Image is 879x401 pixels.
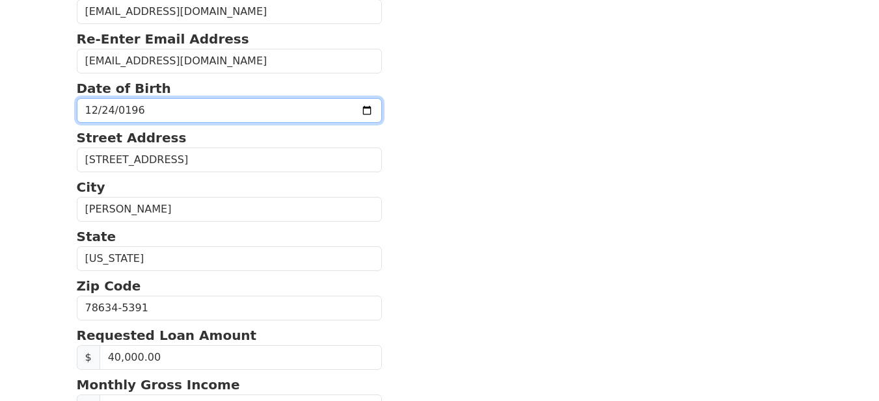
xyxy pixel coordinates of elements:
strong: City [77,179,105,195]
strong: Requested Loan Amount [77,328,257,343]
strong: Date of Birth [77,81,171,96]
input: Re-Enter Email Address [77,49,383,73]
input: City [77,197,383,222]
strong: Zip Code [77,278,141,294]
input: Street Address [77,148,383,172]
span: $ [77,345,100,370]
p: Monthly Gross Income [77,375,383,395]
strong: Street Address [77,130,187,146]
input: Zip Code [77,296,383,320]
input: Requested Loan Amount [100,345,383,370]
strong: State [77,229,116,244]
strong: Re-Enter Email Address [77,31,249,47]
